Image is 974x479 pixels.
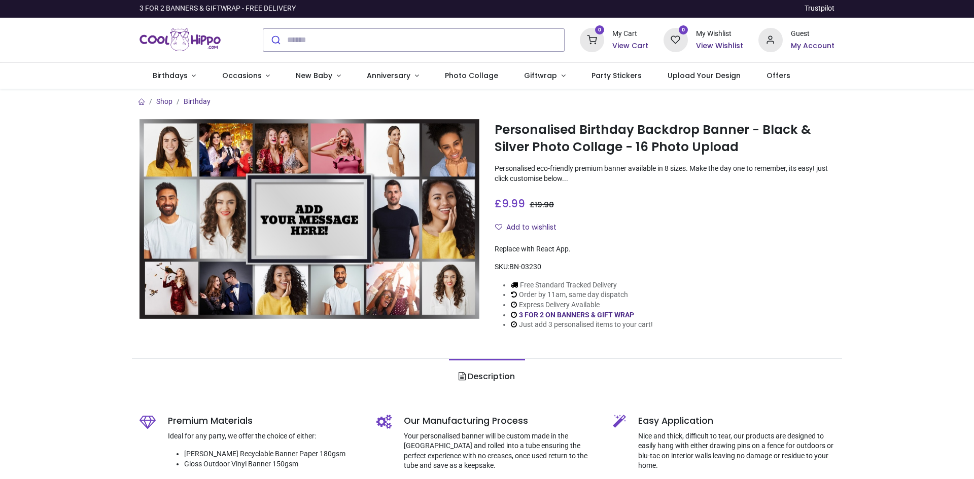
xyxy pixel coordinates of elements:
[153,70,188,81] span: Birthdays
[524,70,557,81] span: Giftwrap
[140,26,221,54] img: Cool Hippo
[495,244,834,254] div: Replace with React App.
[511,290,653,300] li: Order by 11am, same day dispatch
[511,280,653,290] li: Free Standard Tracked Delivery
[449,359,525,394] a: Description
[140,119,479,319] img: Personalised Birthday Backdrop Banner - Black & Silver Photo Collage - 16 Photo Upload
[495,262,834,272] div: SKU:
[156,97,172,105] a: Shop
[404,431,598,471] p: Your personalised banner will be custom made in the [GEOGRAPHIC_DATA] and rolled into a tube ensu...
[502,196,525,211] span: 9.99
[530,200,554,210] span: £
[595,25,605,35] sup: 0
[222,70,262,81] span: Occasions
[664,35,688,43] a: 0
[535,200,554,210] span: 19.98
[638,431,834,471] p: Nice and thick, difficult to tear, our products are designed to easily hang with either drawing p...
[696,29,743,39] div: My Wishlist
[696,41,743,51] a: View Wishlist
[140,4,296,14] div: 3 FOR 2 BANNERS & GIFTWRAP - FREE DELIVERY
[805,4,834,14] a: Trustpilot
[140,26,221,54] a: Logo of Cool Hippo
[495,224,502,231] i: Add to wishlist
[140,63,209,89] a: Birthdays
[495,219,565,236] button: Add to wishlistAdd to wishlist
[283,63,354,89] a: New Baby
[580,35,604,43] a: 0
[592,70,642,81] span: Party Stickers
[612,29,648,39] div: My Cart
[509,263,541,271] span: BN-03230
[209,63,283,89] a: Occasions
[184,97,211,105] a: Birthday
[679,25,688,35] sup: 0
[511,300,653,310] li: Express Delivery Available
[495,164,834,183] p: Personalised eco-friendly premium banner available in 8 sizes. Make the day one to remember, its ...
[511,320,653,330] li: Just add 3 personalised items to your cart!
[511,63,578,89] a: Giftwrap
[354,63,432,89] a: Anniversary
[168,431,361,441] p: Ideal for any party, we offer the choice of either:
[168,415,361,427] h5: Premium Materials
[445,70,498,81] span: Photo Collage
[495,121,834,156] h1: Personalised Birthday Backdrop Banner - Black & Silver Photo Collage - 16 Photo Upload
[668,70,741,81] span: Upload Your Design
[638,415,834,427] h5: Easy Application
[495,196,525,211] span: £
[791,29,834,39] div: Guest
[612,41,648,51] a: View Cart
[263,29,287,51] button: Submit
[184,449,361,459] li: [PERSON_NAME] Recyclable Banner Paper 180gsm
[184,459,361,469] li: Gloss Outdoor Vinyl Banner 150gsm
[367,70,410,81] span: Anniversary
[296,70,332,81] span: New Baby
[791,41,834,51] a: My Account
[519,311,634,319] a: 3 FOR 2 ON BANNERS & GIFT WRAP
[404,415,598,427] h5: Our Manufacturing Process
[767,70,790,81] span: Offers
